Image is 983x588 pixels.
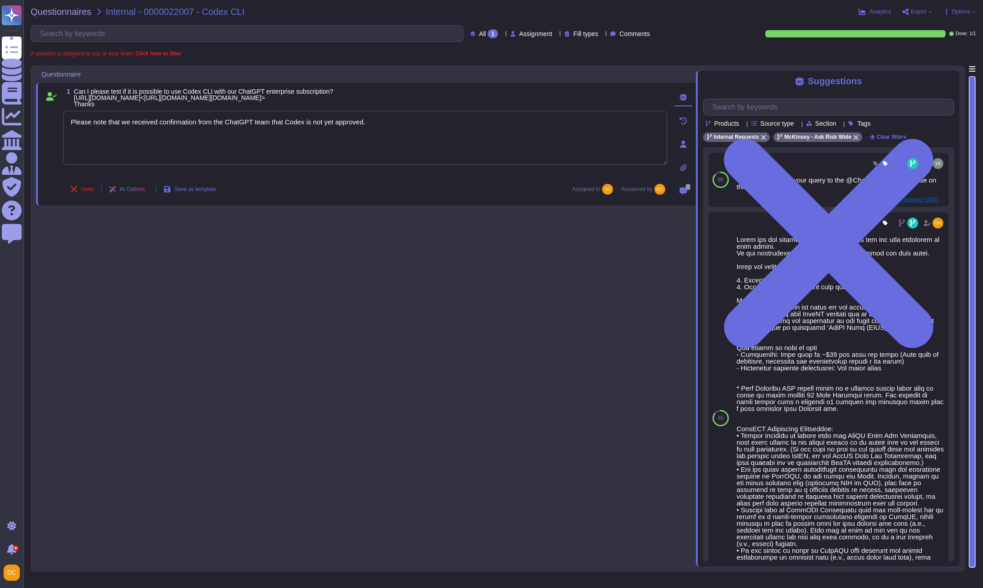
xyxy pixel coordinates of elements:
[572,184,617,195] span: Assigned to
[479,31,486,37] span: All
[911,9,927,14] span: Export
[619,31,650,37] span: Comments
[41,71,81,77] span: Questionnaire
[969,32,976,36] span: 1 / 1
[134,50,181,57] b: Click here to filter
[63,111,667,165] textarea: Please note that we received confirmation from the ChatGPT team that Codex is not yet approved.
[63,180,101,198] button: Undo
[869,9,891,14] span: Analytics
[573,31,598,37] span: Fill types
[933,218,943,228] img: user
[74,88,334,108] span: Can I please test if it is possible to use Codex CLI with our ChatGPT enterprise subscription? [U...
[2,563,26,583] button: user
[31,7,91,16] span: Questionnaires
[718,415,723,421] span: 85
[933,158,943,169] img: user
[63,88,70,95] span: 1
[156,180,224,198] button: Save as template
[31,51,181,56] span: A question is assigned to you or your team.
[174,187,216,192] span: Save as template
[654,184,665,195] img: user
[602,184,613,195] img: user
[36,26,463,41] input: Search by keywords
[81,187,94,192] span: Undo
[708,99,954,115] input: Search by keywords
[488,29,498,38] div: 1
[686,184,690,190] span: 0
[952,9,970,14] span: Options
[13,546,18,551] div: 9+
[956,32,968,36] span: Done:
[859,8,891,15] button: Analytics
[718,177,723,182] span: 86
[621,187,652,192] span: Answered by
[120,187,145,192] span: AI Options
[106,7,245,16] span: Internal - 0000022007 - Codex CLI
[4,565,20,581] img: user
[519,31,552,37] span: Assignment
